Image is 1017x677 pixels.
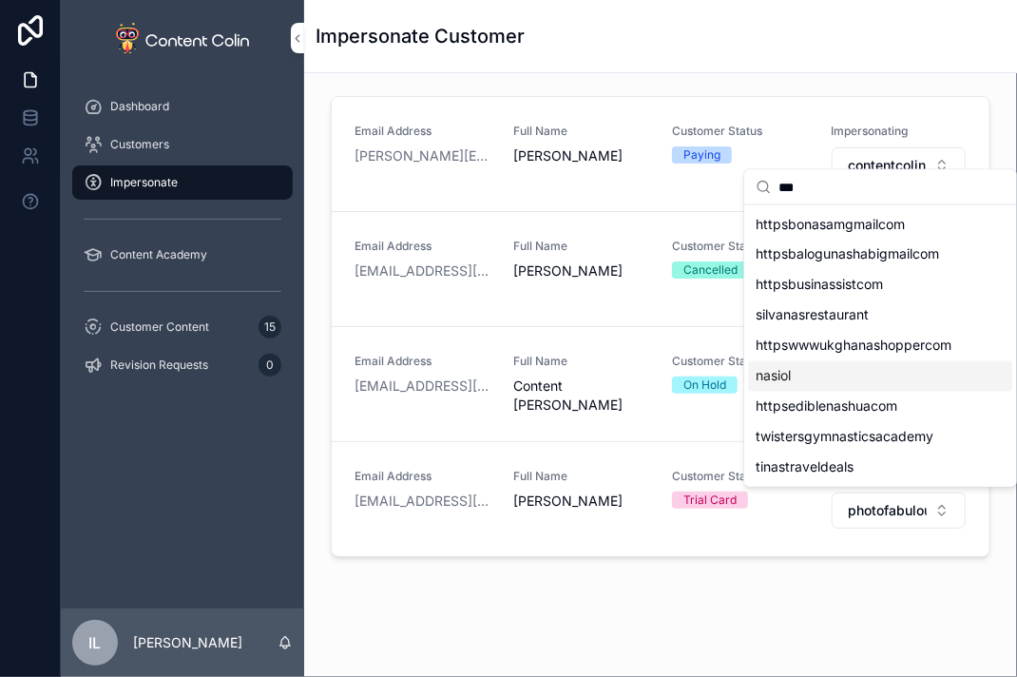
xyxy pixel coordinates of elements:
[683,261,738,279] div: Cancelled
[744,205,1016,487] div: Suggestions
[61,76,304,407] div: scrollable content
[513,124,649,139] span: Full Name
[831,124,967,139] span: Impersonating
[513,354,649,369] span: Full Name
[683,146,720,164] div: Paying
[672,354,808,369] span: Customer Status
[110,137,169,152] span: Customers
[672,124,808,139] span: Customer Status
[756,367,791,386] span: nasiol
[683,492,737,509] div: Trial Card
[72,89,293,124] a: Dashboard
[355,124,490,139] span: Email Address
[513,377,649,415] span: Content [PERSON_NAME]
[110,319,209,335] span: Customer Content
[110,358,208,373] span: Revision Requests
[672,469,808,484] span: Customer Status
[513,469,649,484] span: Full Name
[513,261,649,280] span: [PERSON_NAME]
[116,23,249,53] img: App logo
[72,348,293,382] a: Revision Requests0
[110,99,169,114] span: Dashboard
[513,492,649,511] span: [PERSON_NAME]
[72,165,293,200] a: Impersonate
[133,633,242,652] p: [PERSON_NAME]
[756,428,933,447] span: twistersgymnasticsacademy
[89,631,102,654] span: IL
[848,501,927,520] span: photofabulous
[110,175,178,190] span: Impersonate
[832,493,966,529] button: Select Button
[316,23,525,49] h1: Impersonate Customer
[756,245,939,264] span: httpsbalogunashabigmailcom
[832,147,966,184] button: Select Button
[848,156,926,175] span: contentcolin
[756,397,897,416] span: httpsediblenashuacom
[72,310,293,344] a: Customer Content15
[355,469,490,484] span: Email Address
[355,239,490,254] span: Email Address
[355,261,490,280] a: [EMAIL_ADDRESS][DOMAIN_NAME]
[513,239,649,254] span: Full Name
[513,146,649,165] span: [PERSON_NAME]
[756,337,951,356] span: httpswwwukghanashoppercom
[756,306,869,325] span: silvanasrestaurant
[355,492,490,511] a: [EMAIL_ADDRESS][DOMAIN_NAME]
[683,377,726,394] div: On Hold
[355,146,490,165] a: [PERSON_NAME][EMAIL_ADDRESS][DOMAIN_NAME]
[756,215,905,234] span: httpsbonasamgmailcom
[72,127,293,162] a: Customers
[72,238,293,272] a: Content Academy
[355,354,490,369] span: Email Address
[259,354,281,377] div: 0
[355,377,490,396] a: [EMAIL_ADDRESS][DOMAIN_NAME]
[672,239,808,254] span: Customer Status
[756,458,854,477] span: tinastraveldeals
[110,247,207,262] span: Content Academy
[756,276,883,295] span: httpsbusinassistcom
[259,316,281,338] div: 15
